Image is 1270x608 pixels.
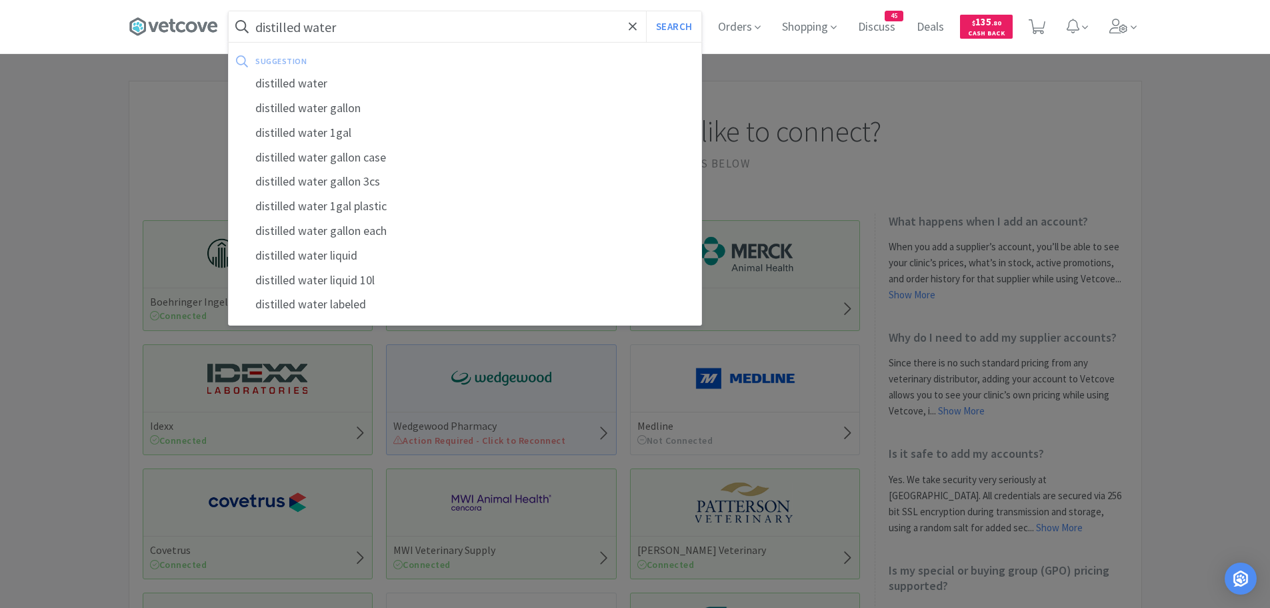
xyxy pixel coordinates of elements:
[911,21,949,33] a: Deals
[229,194,701,219] div: distilled water 1gal plastic
[853,21,901,33] a: Discuss45
[255,51,500,71] div: suggestion
[229,292,701,317] div: distilled water labeled
[960,9,1013,45] a: $135.80Cash Back
[229,145,701,170] div: distilled water gallon case
[968,30,1005,39] span: Cash Back
[229,71,701,96] div: distilled water
[229,170,701,194] div: distilled water gallon 3cs
[229,11,701,42] input: Search by item, sku, manufacturer, ingredient, size...
[229,219,701,244] div: distilled water gallon each
[972,15,1001,28] span: 135
[229,244,701,268] div: distilled water liquid
[229,96,701,121] div: distilled water gallon
[229,121,701,145] div: distilled water 1gal
[991,19,1001,27] span: . 80
[1225,563,1257,595] div: Open Intercom Messenger
[646,11,701,42] button: Search
[229,268,701,293] div: distilled water liquid 10l
[885,11,903,21] span: 45
[972,19,975,27] span: $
